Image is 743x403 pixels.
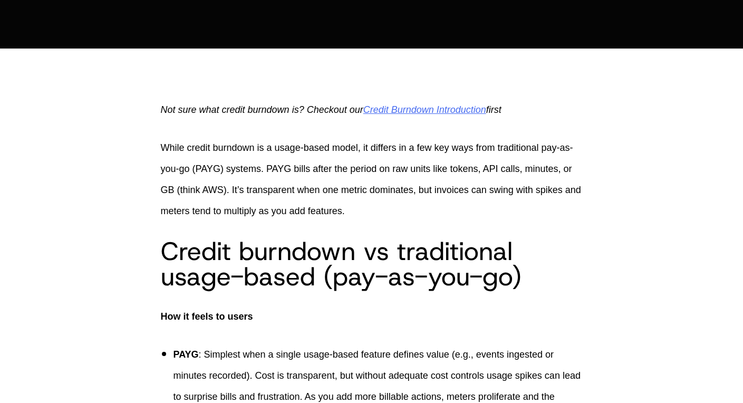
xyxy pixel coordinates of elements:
[486,104,501,115] span: first
[161,137,583,222] p: While credit burndown is a usage-based model, it differs in a few key ways from traditional pay-a...
[161,311,253,322] span: How it feels to users
[173,349,199,360] span: PAYG
[161,104,363,115] span: Not sure what credit burndown is? Checkout our
[363,104,486,115] a: Credit Burndown Introduction
[161,238,583,289] h2: Credit burndown vs traditional usage-based (pay-as-you-go)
